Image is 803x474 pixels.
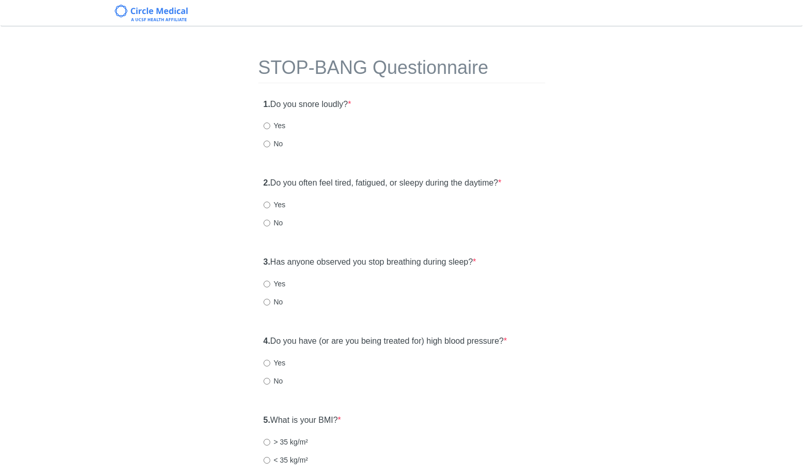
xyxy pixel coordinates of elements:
input: No [264,141,270,147]
label: < 35 kg/m² [264,455,308,465]
input: No [264,378,270,385]
strong: 5. [264,416,270,424]
label: No [264,139,283,149]
label: Yes [264,200,286,210]
label: Do you snore loudly? [264,99,351,111]
input: Yes [264,123,270,129]
label: Do you have (or are you being treated for) high blood pressure? [264,335,507,347]
label: > 35 kg/m² [264,437,308,447]
label: No [264,297,283,307]
input: Yes [264,281,270,287]
input: Yes [264,202,270,208]
input: < 35 kg/m² [264,457,270,464]
label: Has anyone observed you stop breathing during sleep? [264,256,476,268]
input: Yes [264,360,270,366]
img: Circle Medical Logo [115,5,188,21]
label: Yes [264,358,286,368]
label: Do you often feel tired, fatigued, or sleepy during the daytime? [264,177,502,189]
h1: STOP-BANG Questionnaire [258,57,545,83]
label: No [264,218,283,228]
label: What is your BMI? [264,415,341,426]
label: No [264,376,283,386]
strong: 4. [264,337,270,345]
strong: 3. [264,257,270,266]
input: > 35 kg/m² [264,439,270,446]
label: Yes [264,279,286,289]
label: Yes [264,120,286,131]
input: No [264,299,270,305]
input: No [264,220,270,226]
strong: 1. [264,100,270,109]
strong: 2. [264,178,270,187]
